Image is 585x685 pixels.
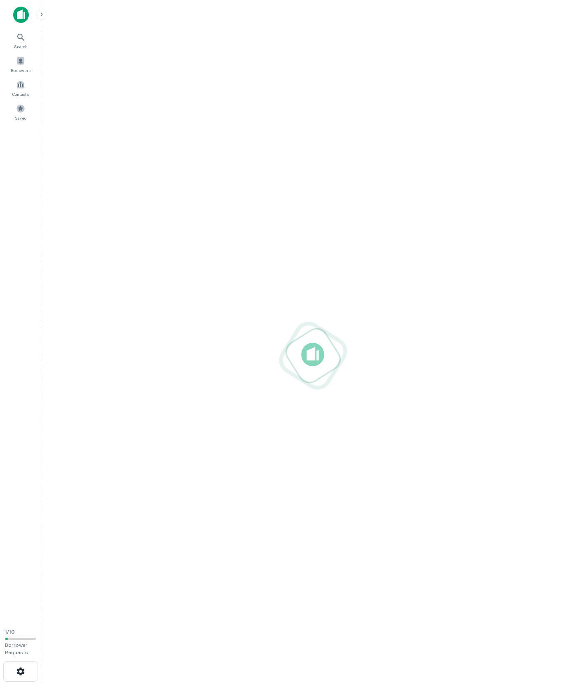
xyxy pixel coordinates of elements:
a: Borrowers [2,53,39,75]
a: Search [2,29,39,51]
span: Saved [15,115,27,121]
span: Contacts [12,91,29,97]
span: Search [14,43,28,50]
a: Saved [2,101,39,123]
img: capitalize-icon.png [13,7,29,23]
span: Borrowers [11,67,30,74]
span: Borrower Requests [5,642,28,655]
span: 1 / 10 [5,629,15,635]
iframe: Chat Widget [544,619,585,659]
a: Contacts [2,77,39,99]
